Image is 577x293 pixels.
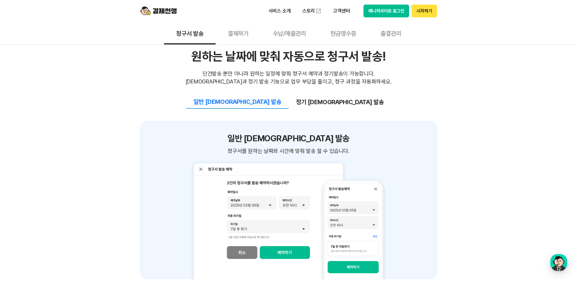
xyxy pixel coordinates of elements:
button: 정기 [DEMOGRAPHIC_DATA] 발송 [289,96,391,108]
a: 스토리 [298,5,326,17]
button: 청구서 발송 [164,22,216,44]
button: 출결관리 [368,22,413,44]
span: 설정 [94,202,101,207]
p: 서비스 소개 [264,5,295,16]
button: 시작하기 [412,5,437,17]
span: 청구서를 원하는 날짜와 시간에 맞춰 발송 할 수 있습니다. [228,147,349,155]
button: 현금영수증 [318,22,368,44]
a: 대화 [40,193,78,208]
h3: 일반 [DEMOGRAPHIC_DATA] 발송 [228,133,349,143]
button: 결제하기 [216,22,261,44]
div: 단건발송 뿐만 아니라 원하는 일정에 맞춰 청구서 예약과 정기발송이 가능합니다. [DEMOGRAPHIC_DATA]과 정기 발송 기능으로 업무 부담을 줄이고, 청구 과정을 자동화... [186,70,392,86]
button: 일반 [DEMOGRAPHIC_DATA] 발송 [186,95,289,109]
img: 일반 예약 발송 [191,159,387,279]
a: 홈 [2,193,40,208]
button: 매니저사이트 로그인 [363,5,409,17]
button: 수납/매출관리 [261,22,318,44]
div: 원하는 날짜에 맞춰 자동으로 청구서 발송! [191,49,385,64]
img: 외부 도메인 오픈 [315,8,322,14]
span: 홈 [19,202,23,207]
img: logo [140,5,177,17]
span: 대화 [56,203,63,207]
p: 고객센터 [329,5,354,16]
a: 설정 [78,193,117,208]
